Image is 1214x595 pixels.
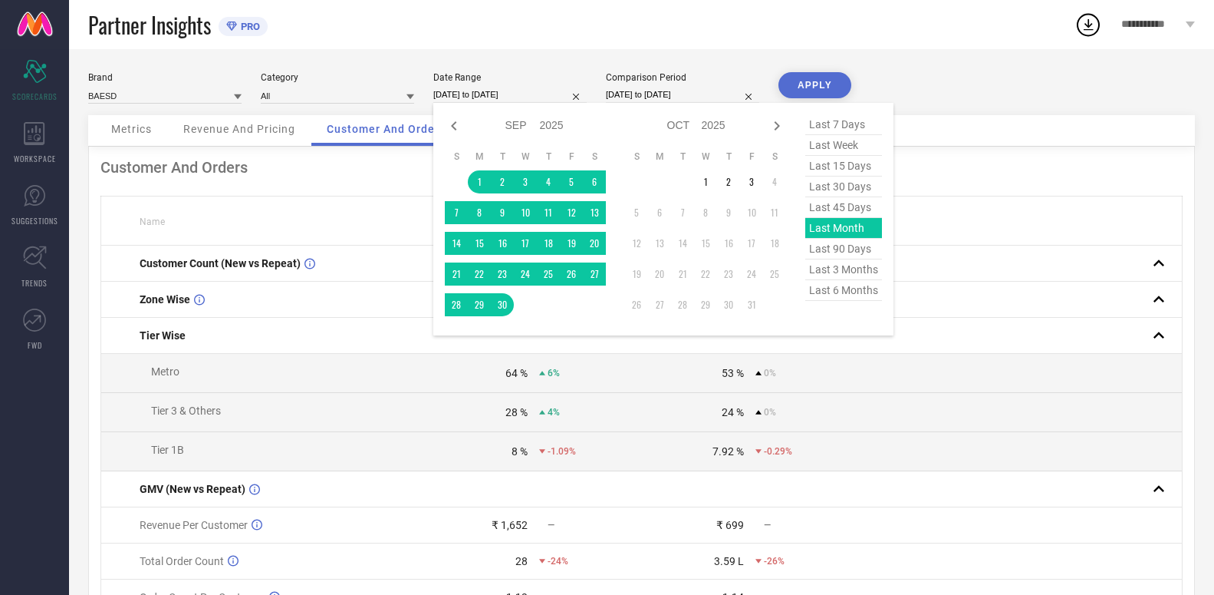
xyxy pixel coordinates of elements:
th: Wednesday [694,150,717,163]
span: Revenue Per Customer [140,519,248,531]
td: Sat Sep 27 2025 [583,263,606,286]
span: last 90 days [805,239,882,259]
td: Mon Sep 08 2025 [468,201,491,224]
th: Friday [740,150,763,163]
input: Select comparison period [606,87,759,103]
span: SCORECARDS [12,91,58,102]
span: Customer Count (New vs Repeat) [140,257,301,269]
td: Fri Oct 24 2025 [740,263,763,286]
span: -26% [764,556,785,567]
th: Saturday [583,150,606,163]
span: Metrics [111,123,152,135]
td: Sat Sep 06 2025 [583,170,606,193]
div: Next month [768,117,786,135]
div: 28 [515,555,528,567]
th: Saturday [763,150,786,163]
td: Fri Oct 03 2025 [740,170,763,193]
td: Tue Oct 14 2025 [671,232,694,255]
td: Fri Sep 26 2025 [560,263,583,286]
th: Thursday [537,150,560,163]
span: SUGGESTIONS [12,215,58,226]
th: Tuesday [671,150,694,163]
td: Mon Sep 22 2025 [468,263,491,286]
td: Tue Sep 30 2025 [491,293,514,316]
td: Sun Sep 28 2025 [445,293,468,316]
span: Revenue And Pricing [183,123,295,135]
div: Comparison Period [606,72,759,83]
td: Mon Oct 06 2025 [648,201,671,224]
td: Sun Sep 21 2025 [445,263,468,286]
td: Mon Sep 15 2025 [468,232,491,255]
button: APPLY [778,72,851,98]
td: Wed Sep 17 2025 [514,232,537,255]
div: 3.59 L [714,555,744,567]
span: Total Order Count [140,555,224,567]
div: Category [261,72,414,83]
td: Thu Oct 16 2025 [717,232,740,255]
div: Brand [88,72,242,83]
td: Fri Oct 17 2025 [740,232,763,255]
td: Tue Oct 07 2025 [671,201,694,224]
div: ₹ 1,652 [492,519,528,531]
td: Tue Sep 23 2025 [491,263,514,286]
span: 0% [764,407,776,418]
div: Date Range [433,72,587,83]
th: Friday [560,150,583,163]
span: Tier Wise [140,329,186,342]
td: Thu Sep 04 2025 [537,170,560,193]
div: 7.92 % [712,445,744,458]
span: -1.09% [548,446,576,457]
span: 6% [548,368,560,378]
span: last 3 months [805,259,882,280]
div: Open download list [1074,11,1102,38]
div: ₹ 699 [716,519,744,531]
td: Thu Oct 02 2025 [717,170,740,193]
th: Monday [468,150,491,163]
td: Sat Oct 04 2025 [763,170,786,193]
th: Tuesday [491,150,514,163]
td: Sat Oct 25 2025 [763,263,786,286]
span: GMV (New vs Repeat) [140,483,245,495]
td: Sat Oct 18 2025 [763,232,786,255]
div: 64 % [505,367,528,379]
td: Mon Sep 29 2025 [468,293,491,316]
div: 28 % [505,406,528,418]
th: Sunday [445,150,468,163]
td: Thu Sep 11 2025 [537,201,560,224]
span: last 7 days [805,114,882,135]
span: 0% [764,368,776,378]
span: Tier 3 & Others [151,405,221,417]
span: last 6 months [805,280,882,301]
td: Wed Oct 22 2025 [694,263,717,286]
td: Mon Oct 20 2025 [648,263,671,286]
td: Tue Sep 16 2025 [491,232,514,255]
span: WORKSPACE [14,153,56,164]
td: Wed Oct 15 2025 [694,232,717,255]
td: Fri Sep 12 2025 [560,201,583,224]
span: TRENDS [21,277,48,289]
div: 24 % [722,406,744,418]
td: Tue Sep 02 2025 [491,170,514,193]
td: Fri Sep 19 2025 [560,232,583,255]
th: Monday [648,150,671,163]
td: Sat Sep 13 2025 [583,201,606,224]
td: Thu Sep 18 2025 [537,232,560,255]
td: Mon Oct 27 2025 [648,293,671,316]
td: Wed Sep 10 2025 [514,201,537,224]
td: Sun Sep 07 2025 [445,201,468,224]
span: FWD [28,339,42,351]
td: Thu Oct 23 2025 [717,263,740,286]
td: Tue Oct 28 2025 [671,293,694,316]
div: Customer And Orders [100,158,1183,177]
td: Wed Sep 24 2025 [514,263,537,286]
span: Partner Insights [88,9,211,41]
td: Sun Oct 19 2025 [625,263,648,286]
span: last 45 days [805,197,882,218]
th: Thursday [717,150,740,163]
div: 53 % [722,367,744,379]
span: Customer And Orders [327,123,446,135]
span: last 30 days [805,177,882,197]
span: PRO [237,21,260,32]
span: 4% [548,407,560,418]
td: Sat Sep 20 2025 [583,232,606,255]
